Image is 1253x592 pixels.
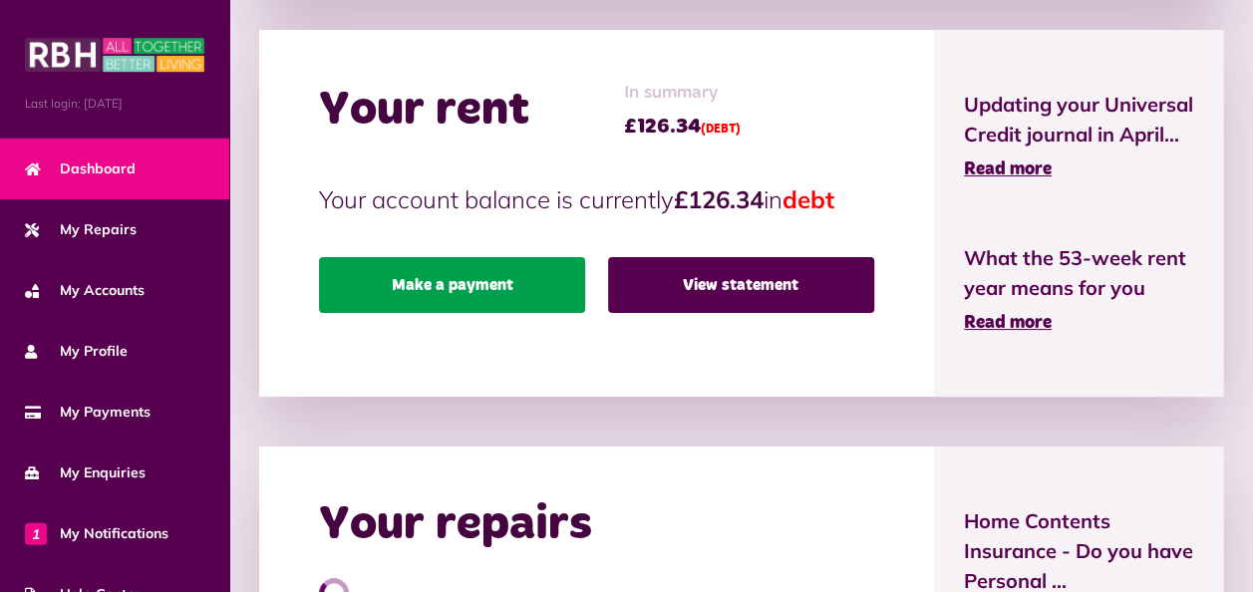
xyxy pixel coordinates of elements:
img: MyRBH [25,35,204,75]
span: My Enquiries [25,462,146,483]
h2: Your repairs [319,496,592,554]
a: View statement [608,257,874,313]
span: Last login: [DATE] [25,95,204,113]
span: My Notifications [25,523,168,544]
a: What the 53-week rent year means for you Read more [964,243,1193,337]
a: Make a payment [319,257,585,313]
span: debt [783,184,834,214]
span: What the 53-week rent year means for you [964,243,1193,303]
span: 1 [25,522,47,544]
span: My Accounts [25,280,145,301]
p: Your account balance is currently in [319,181,874,217]
span: Read more [964,160,1052,178]
a: Updating your Universal Credit journal in April... Read more [964,90,1193,183]
strong: £126.34 [674,184,764,214]
span: Updating your Universal Credit journal in April... [964,90,1193,149]
span: My Payments [25,402,151,423]
span: £126.34 [624,112,741,142]
span: My Repairs [25,219,137,240]
span: My Profile [25,341,128,362]
span: In summary [624,80,741,107]
span: (DEBT) [701,124,741,136]
h2: Your rent [319,82,529,140]
span: Dashboard [25,158,136,179]
span: Read more [964,314,1052,332]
